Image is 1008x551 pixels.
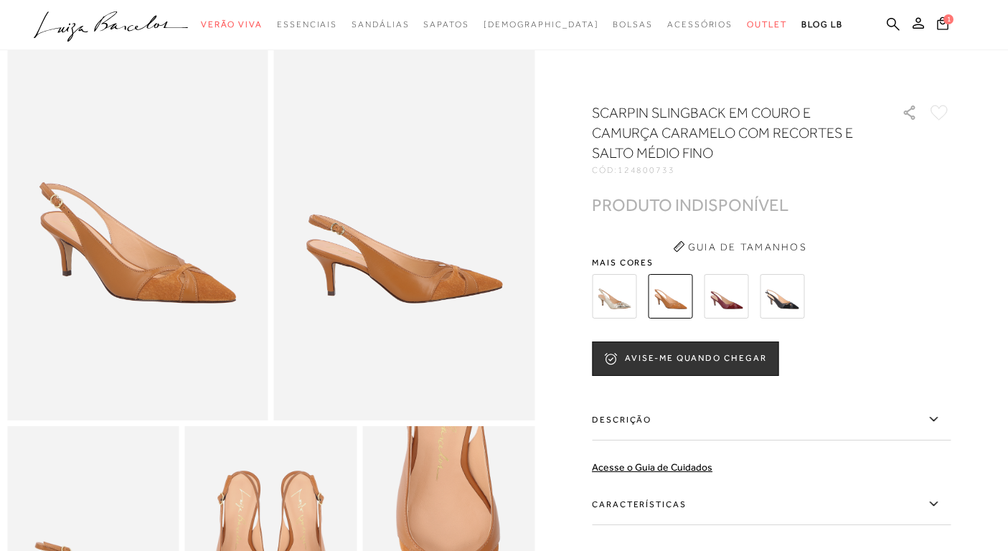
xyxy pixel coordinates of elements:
label: Descrição [592,399,951,441]
a: noSubCategoriesText [484,11,599,38]
span: Verão Viva [201,19,263,29]
button: 1 [933,16,953,35]
span: Outlet [747,19,787,29]
a: noSubCategoriesText [747,11,787,38]
a: BLOG LB [801,11,843,38]
img: SCARPIN SLINGBACK EM COURO E CAMURÇA MARSALA COM RECORTES E SALTO MÉDIO FINO [704,274,748,319]
img: SCARPIN SLINGBACK EM COBRA DOURADA COM RECORTES E SALTO MÉDIO FINO [592,274,636,319]
a: Acesse o Guia de Cuidados [592,461,712,473]
a: noSubCategoriesText [201,11,263,38]
a: noSubCategoriesText [423,11,468,38]
img: SCARPIN SLINGBACK EM COURO E CAMURÇA PRETO COM RECORTES E SALTO MÉDIO FINO [760,274,804,319]
a: noSubCategoriesText [613,11,653,38]
img: SCARPIN SLINGBACK EM COURO E CAMURÇA CARAMELO COM RECORTES E SALTO MÉDIO FINO [648,274,692,319]
span: Essenciais [277,19,337,29]
span: [DEMOGRAPHIC_DATA] [484,19,599,29]
span: 1 [943,14,953,24]
h1: SCARPIN SLINGBACK EM COURO E CAMURÇA CARAMELO COM RECORTES E SALTO MÉDIO FINO [592,103,861,163]
span: Bolsas [613,19,653,29]
a: noSubCategoriesText [667,11,733,38]
button: Guia de Tamanhos [668,235,811,258]
span: Sapatos [423,19,468,29]
span: BLOG LB [801,19,843,29]
img: image [7,29,268,420]
a: noSubCategoriesText [352,11,409,38]
span: Acessórios [667,19,733,29]
button: AVISE-ME QUANDO CHEGAR [592,342,778,376]
div: PRODUTO INDISPONÍVEL [592,197,788,212]
img: image [274,29,535,420]
div: CÓD: [592,166,879,174]
a: noSubCategoriesText [277,11,337,38]
span: Sandálias [352,19,409,29]
label: Características [592,484,951,525]
span: 124800733 [618,165,675,175]
span: Mais cores [592,258,951,267]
